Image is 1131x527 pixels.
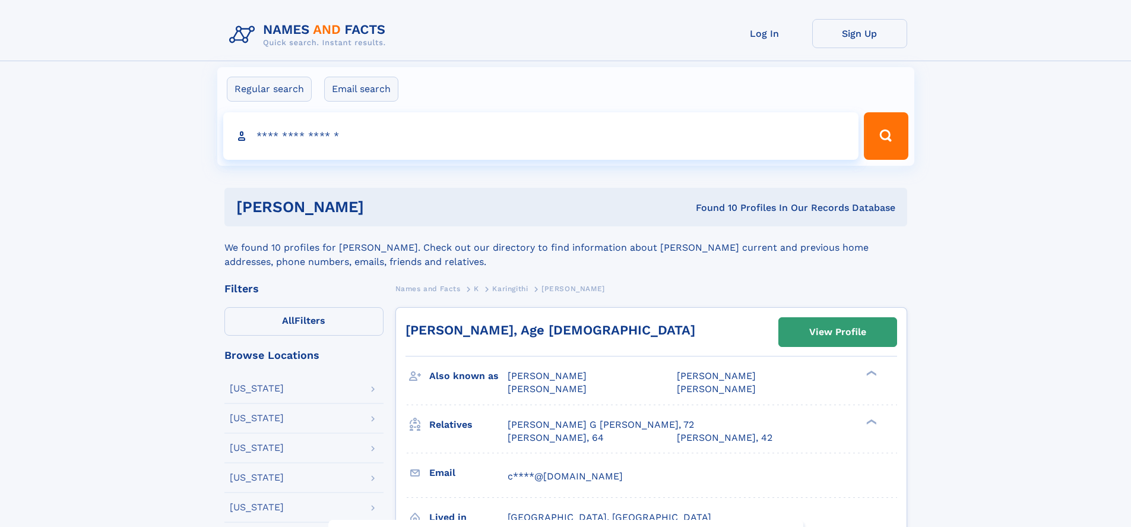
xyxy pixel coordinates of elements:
[508,418,694,431] a: [PERSON_NAME] G [PERSON_NAME], 72
[224,283,384,294] div: Filters
[530,201,895,214] div: Found 10 Profiles In Our Records Database
[717,19,812,48] a: Log In
[508,431,604,444] a: [PERSON_NAME], 64
[230,414,284,423] div: [US_STATE]
[809,318,866,346] div: View Profile
[779,318,896,346] a: View Profile
[236,200,530,214] h1: [PERSON_NAME]
[677,370,756,381] span: [PERSON_NAME]
[230,473,284,482] div: [US_STATE]
[508,370,587,381] span: [PERSON_NAME]
[677,383,756,395] span: [PERSON_NAME]
[230,443,284,453] div: [US_STATE]
[863,418,877,425] div: ❯
[224,307,384,336] label: Filters
[429,415,508,435] h3: Relatives
[230,384,284,393] div: [US_STATE]
[282,315,294,326] span: All
[224,350,384,361] div: Browse Locations
[395,281,461,296] a: Names and Facts
[541,285,605,293] span: [PERSON_NAME]
[492,281,528,296] a: Karingithi
[508,512,711,523] span: [GEOGRAPHIC_DATA], [GEOGRAPHIC_DATA]
[492,285,528,293] span: Karingithi
[223,112,859,160] input: search input
[677,431,772,444] a: [PERSON_NAME], 42
[227,77,312,102] label: Regular search
[864,112,908,160] button: Search Button
[324,77,398,102] label: Email search
[429,463,508,483] h3: Email
[224,226,907,269] div: We found 10 profiles for [PERSON_NAME]. Check out our directory to find information about [PERSON...
[863,370,877,377] div: ❯
[429,366,508,386] h3: Also known as
[812,19,907,48] a: Sign Up
[508,383,587,395] span: [PERSON_NAME]
[230,503,284,512] div: [US_STATE]
[405,323,695,337] a: [PERSON_NAME], Age [DEMOGRAPHIC_DATA]
[474,281,479,296] a: K
[474,285,479,293] span: K
[224,19,395,51] img: Logo Names and Facts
